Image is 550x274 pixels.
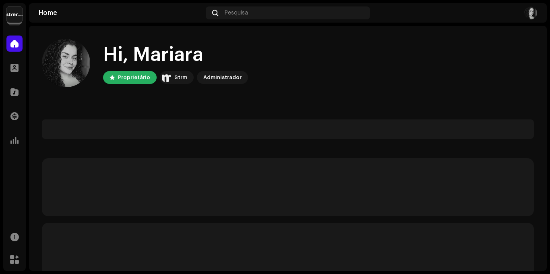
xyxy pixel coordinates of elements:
div: Proprietário [118,73,150,82]
img: 408b884b-546b-4518-8448-1008f9c76b02 [161,73,171,82]
img: 79f8b39f-8ef6-488b-9b8e-cd191c92e5bb [42,39,90,87]
div: Administrador [203,73,242,82]
div: Strm [174,73,187,82]
div: Hi, Mariara [103,42,248,68]
div: Home [39,10,203,16]
img: 408b884b-546b-4518-8448-1008f9c76b02 [6,6,23,23]
span: Pesquisa [225,10,248,16]
img: 79f8b39f-8ef6-488b-9b8e-cd191c92e5bb [524,6,537,19]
